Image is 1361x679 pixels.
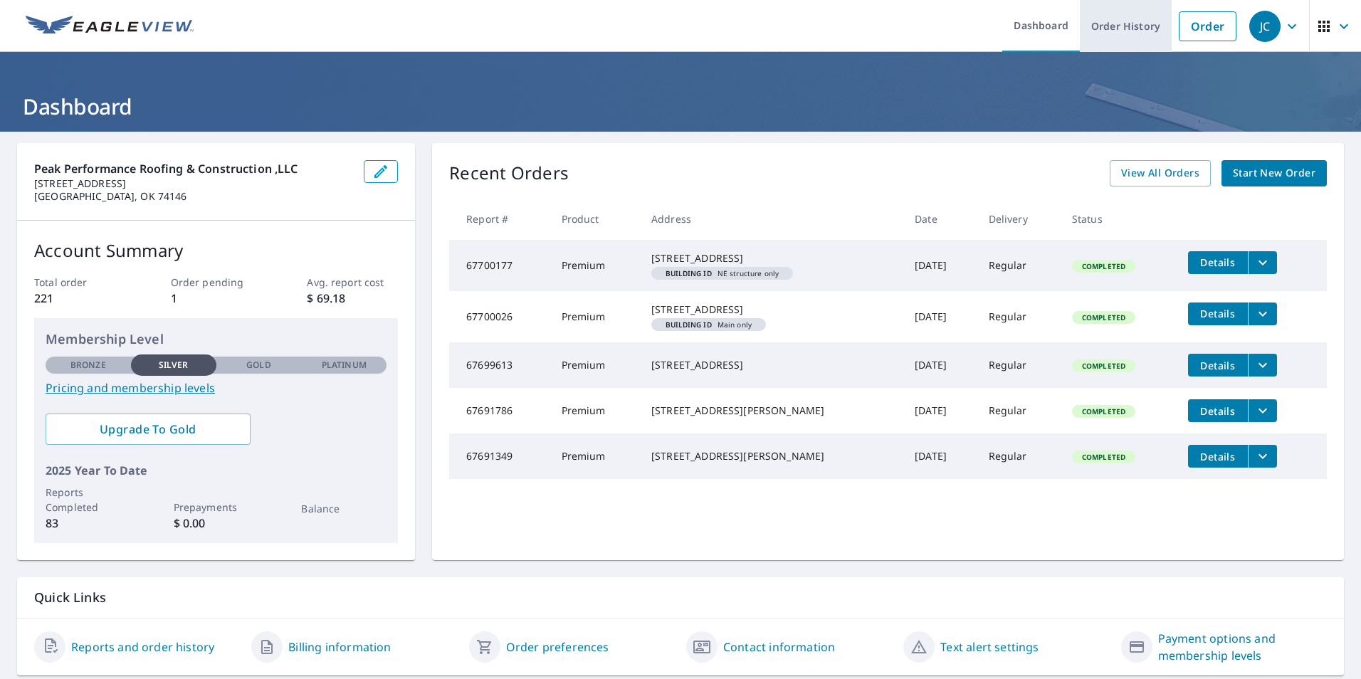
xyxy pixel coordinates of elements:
[977,433,1061,479] td: Regular
[940,638,1039,656] a: Text alert settings
[550,240,640,291] td: Premium
[34,177,352,190] p: [STREET_ADDRESS]
[174,500,259,515] p: Prepayments
[1248,445,1277,468] button: filesDropdownBtn-67691349
[307,290,398,307] p: $ 69.18
[651,358,892,372] div: [STREET_ADDRESS]
[651,449,892,463] div: [STREET_ADDRESS][PERSON_NAME]
[1121,164,1199,182] span: View All Orders
[1073,361,1134,371] span: Completed
[903,240,977,291] td: [DATE]
[666,321,712,328] em: Building ID
[977,240,1061,291] td: Regular
[657,321,760,328] span: Main only
[977,291,1061,342] td: Regular
[903,291,977,342] td: [DATE]
[1248,399,1277,422] button: filesDropdownBtn-67691786
[1197,404,1239,418] span: Details
[301,501,387,516] p: Balance
[651,251,892,265] div: [STREET_ADDRESS]
[1197,307,1239,320] span: Details
[1197,359,1239,372] span: Details
[307,275,398,290] p: Avg. report cost
[1073,452,1134,462] span: Completed
[657,270,787,277] span: NE structure only
[1233,164,1315,182] span: Start New Order
[246,359,270,372] p: Gold
[46,414,251,445] a: Upgrade To Gold
[1248,251,1277,274] button: filesDropdownBtn-67700177
[34,290,125,307] p: 221
[70,359,106,372] p: Bronze
[46,462,387,479] p: 2025 Year To Date
[322,359,367,372] p: Platinum
[449,291,550,342] td: 67700026
[1188,354,1248,377] button: detailsBtn-67699613
[903,433,977,479] td: [DATE]
[34,160,352,177] p: Peak Performance Roofing & Construction ,LLC
[1248,354,1277,377] button: filesDropdownBtn-67699613
[1197,256,1239,269] span: Details
[903,198,977,240] th: Date
[26,16,194,37] img: EV Logo
[46,485,131,515] p: Reports Completed
[651,302,892,317] div: [STREET_ADDRESS]
[1249,11,1281,42] div: JC
[449,342,550,388] td: 67699613
[977,342,1061,388] td: Regular
[1061,198,1177,240] th: Status
[977,198,1061,240] th: Delivery
[174,515,259,532] p: $ 0.00
[506,638,609,656] a: Order preferences
[1110,160,1211,186] a: View All Orders
[449,198,550,240] th: Report #
[17,92,1344,121] h1: Dashboard
[1073,406,1134,416] span: Completed
[34,589,1327,606] p: Quick Links
[903,388,977,433] td: [DATE]
[550,433,640,479] td: Premium
[1158,630,1327,664] a: Payment options and membership levels
[449,433,550,479] td: 67691349
[666,270,712,277] em: Building ID
[34,190,352,203] p: [GEOGRAPHIC_DATA], OK 74146
[1188,251,1248,274] button: detailsBtn-67700177
[1179,11,1236,41] a: Order
[1073,261,1134,271] span: Completed
[1248,302,1277,325] button: filesDropdownBtn-67700026
[550,342,640,388] td: Premium
[1221,160,1327,186] a: Start New Order
[449,160,569,186] p: Recent Orders
[977,388,1061,433] td: Regular
[449,240,550,291] td: 67700177
[1188,302,1248,325] button: detailsBtn-67700026
[550,291,640,342] td: Premium
[550,198,640,240] th: Product
[288,638,391,656] a: Billing information
[46,379,387,396] a: Pricing and membership levels
[34,275,125,290] p: Total order
[1188,399,1248,422] button: detailsBtn-67691786
[903,342,977,388] td: [DATE]
[449,388,550,433] td: 67691786
[1197,450,1239,463] span: Details
[71,638,214,656] a: Reports and order history
[723,638,835,656] a: Contact information
[1188,445,1248,468] button: detailsBtn-67691349
[57,421,239,437] span: Upgrade To Gold
[651,404,892,418] div: [STREET_ADDRESS][PERSON_NAME]
[46,330,387,349] p: Membership Level
[171,275,262,290] p: Order pending
[1073,312,1134,322] span: Completed
[46,515,131,532] p: 83
[550,388,640,433] td: Premium
[171,290,262,307] p: 1
[159,359,189,372] p: Silver
[640,198,903,240] th: Address
[34,238,398,263] p: Account Summary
